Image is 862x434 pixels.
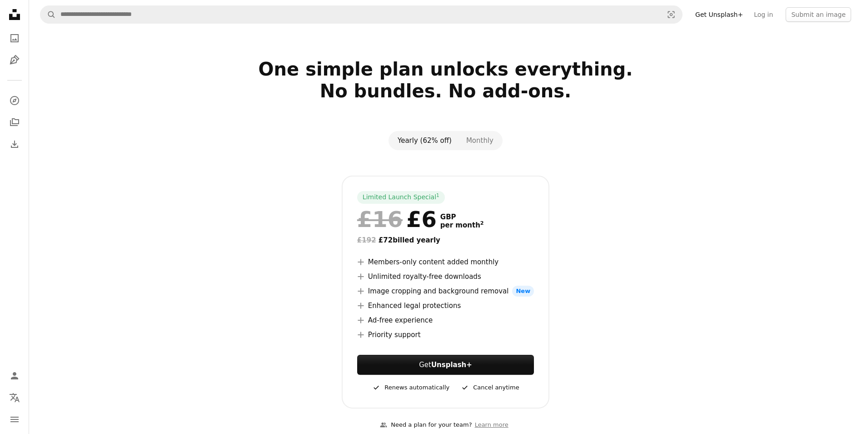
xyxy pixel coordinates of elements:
[478,221,486,229] a: 2
[660,6,682,23] button: Visual search
[40,5,683,24] form: Find visuals sitewide
[153,58,738,124] h2: One simple plan unlocks everything. No bundles. No add-ons.
[460,382,519,393] div: Cancel anytime
[480,220,484,226] sup: 2
[434,193,441,202] a: 1
[357,207,403,231] span: £16
[357,355,534,375] button: GetUnsplash+
[440,221,484,229] span: per month
[5,51,24,69] a: Illustrations
[5,29,24,47] a: Photos
[436,192,439,198] sup: 1
[380,420,472,430] div: Need a plan for your team?
[357,300,534,311] li: Enhanced legal protections
[5,367,24,385] a: Log in / Sign up
[459,133,501,148] button: Monthly
[472,418,511,433] a: Learn more
[357,271,534,282] li: Unlimited royalty-free downloads
[357,236,376,244] span: £192
[5,410,24,429] button: Menu
[690,7,748,22] a: Get Unsplash+
[440,213,484,221] span: GBP
[372,382,449,393] div: Renews automatically
[748,7,778,22] a: Log in
[431,361,472,369] strong: Unsplash+
[512,286,534,297] span: New
[357,329,534,340] li: Priority support
[357,235,534,246] div: £72 billed yearly
[357,207,437,231] div: £6
[5,113,24,131] a: Collections
[5,135,24,153] a: Download History
[357,191,445,204] div: Limited Launch Special
[786,7,851,22] button: Submit an image
[357,315,534,326] li: Ad-free experience
[5,91,24,110] a: Explore
[5,5,24,25] a: Home — Unsplash
[357,286,534,297] li: Image cropping and background removal
[390,133,459,148] button: Yearly (62% off)
[5,389,24,407] button: Language
[40,6,56,23] button: Search Unsplash
[357,257,534,267] li: Members-only content added monthly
